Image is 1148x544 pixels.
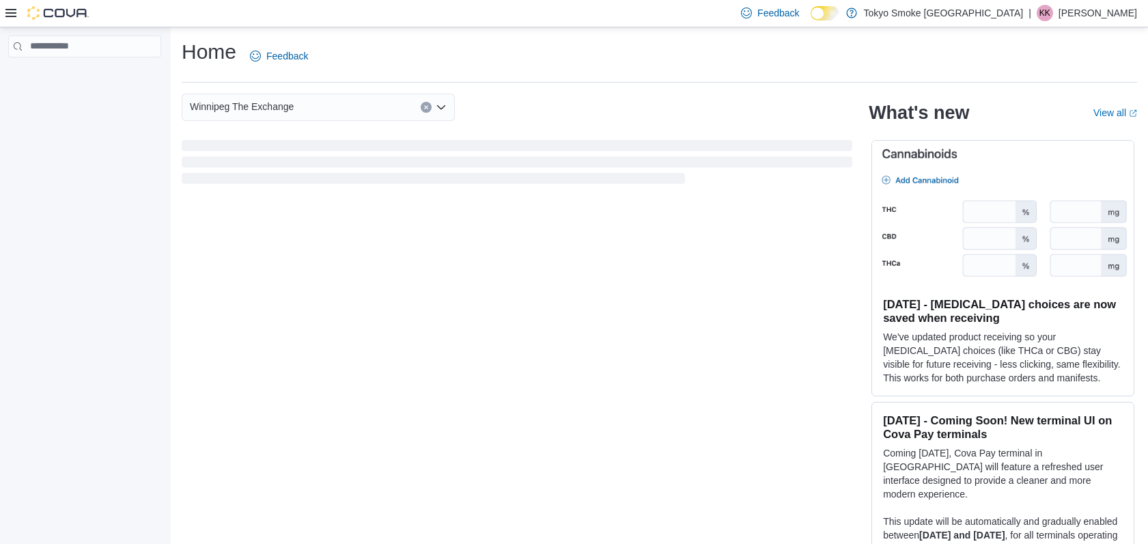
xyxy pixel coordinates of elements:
nav: Complex example [8,60,161,93]
span: Feedback [266,49,308,63]
span: Feedback [757,6,799,20]
h3: [DATE] - Coming Soon! New terminal UI on Cova Pay terminals [883,413,1123,441]
span: KK [1039,5,1050,21]
span: Winnipeg The Exchange [190,98,294,115]
button: Clear input [421,102,432,113]
p: Tokyo Smoke [GEOGRAPHIC_DATA] [864,5,1024,21]
div: Kelsey Kaneski [1037,5,1053,21]
strong: [DATE] and [DATE] [919,530,1005,541]
p: We've updated product receiving so your [MEDICAL_DATA] choices (like THCa or CBG) stay visible fo... [883,330,1123,385]
h3: [DATE] - [MEDICAL_DATA] choices are now saved when receiving [883,297,1123,325]
p: Coming [DATE], Cova Pay terminal in [GEOGRAPHIC_DATA] will feature a refreshed user interface des... [883,446,1123,501]
p: [PERSON_NAME] [1059,5,1137,21]
h2: What's new [869,102,969,124]
p: | [1028,5,1031,21]
svg: External link [1129,109,1137,118]
button: Open list of options [436,102,447,113]
img: Cova [27,6,89,20]
h1: Home [182,38,236,66]
a: Feedback [244,42,313,70]
input: Dark Mode [811,6,839,21]
span: Loading [182,143,852,187]
a: View allExternal link [1093,107,1137,118]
